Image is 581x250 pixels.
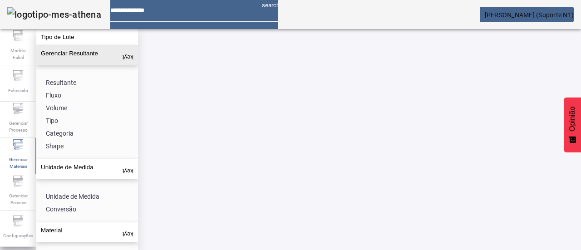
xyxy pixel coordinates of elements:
[36,222,138,242] button: Material
[41,89,138,102] li: Fluxo
[41,127,138,140] li: Categoria
[3,233,33,238] font: Configurações
[568,107,576,132] font: Opinião
[8,88,28,93] font: Fabricado
[41,114,138,127] li: Tipo
[41,190,138,203] li: Unidade de Medida
[7,7,101,22] img: logotipo-mes-athena
[123,164,133,175] mat-icon: keyboard_arrow_up
[36,29,138,45] button: Tipo de Lote
[123,50,133,61] mat-icon: keyboard_arrow_up
[9,193,28,205] font: Gerenciar Paradas
[36,45,138,65] button: Gerenciar Resultante
[41,76,138,89] li: Resultante
[41,102,138,114] li: Volume
[41,140,138,152] li: Shape
[123,227,133,238] mat-icon: keyboard_arrow_up
[9,157,28,169] font: Gerenciar Materiais
[36,159,138,179] button: Unidade de Medida
[41,203,138,216] li: Conversão
[485,11,574,19] font: [PERSON_NAME] (Suporte N1)
[9,121,28,132] font: Gerenciar Processo
[10,48,26,60] font: Modelo Fabril
[564,98,581,152] button: Feedback - Mostrar pesquisa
